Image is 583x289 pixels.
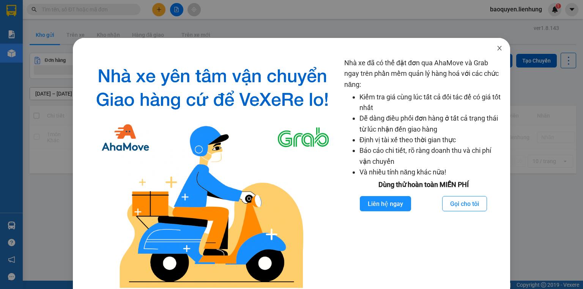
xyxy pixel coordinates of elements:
li: Dễ dàng điều phối đơn hàng ở tất cả trạng thái từ lúc nhận đến giao hàng [359,113,503,135]
span: Gọi cho tôi [450,199,479,209]
span: Liên hệ ngay [368,199,403,209]
button: Gọi cho tôi [442,196,487,211]
li: Kiểm tra giá cùng lúc tất cả đối tác để có giá tốt nhất [359,92,503,113]
button: Liên hệ ngay [360,196,411,211]
span: close [496,45,503,51]
li: Định vị tài xế theo thời gian thực [359,135,503,145]
li: Báo cáo chi tiết, rõ ràng doanh thu và chi phí vận chuyển [359,145,503,167]
button: Close [489,38,510,59]
div: Dùng thử hoàn toàn MIỄN PHÍ [344,179,503,190]
li: Và nhiều tính năng khác nữa! [359,167,503,177]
